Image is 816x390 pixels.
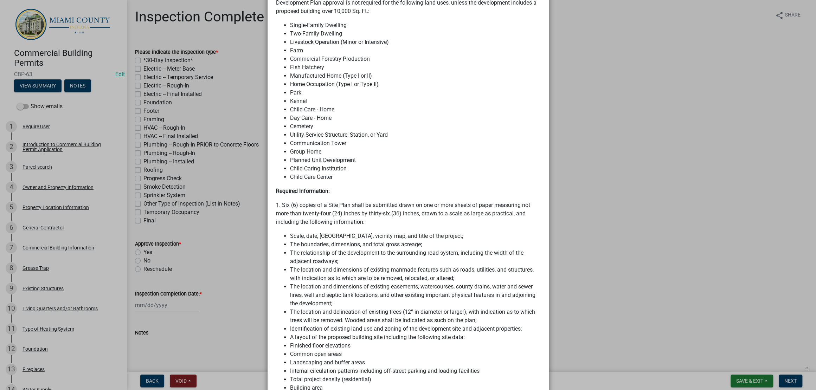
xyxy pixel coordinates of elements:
li: The boundaries, dimensions, and total gross acreage; [290,240,540,249]
li: Farm [290,46,540,55]
li: Home Occupation (Type I or Type II) [290,80,540,89]
li: Kennel [290,97,540,105]
li: Common open areas [290,350,540,358]
li: Livestock Operation (Minor or Intensive) [290,38,540,46]
li: The location and dimensions of existing easements, watercourses, county drains, water and sewer l... [290,282,540,308]
li: Finished floor elevations [290,342,540,350]
li: Scale, date, [GEOGRAPHIC_DATA], vicinity map, and title of the project; [290,232,540,240]
li: Commercial Forestry Production [290,55,540,63]
li: Landscaping and buffer areas [290,358,540,367]
li: The location and dimensions of existing manmade features such as roads, utilities, and structures... [290,266,540,282]
li: Utility Service Structure, Station, or Yard [290,131,540,139]
li: A layout of the proposed building site including the following site data: [290,333,540,342]
li: Park [290,89,540,97]
li: Day Care - Home [290,114,540,122]
li: The relationship of the development to the surrounding road system, including the width of the ad... [290,249,540,266]
li: Planned Unit Development [290,156,540,164]
li: Total project density (residential) [290,375,540,384]
li: Group Home [290,148,540,156]
strong: Required Information: [276,188,330,194]
li: Cemetery [290,122,540,131]
li: Communication Tower [290,139,540,148]
li: Child Care - Home [290,105,540,114]
li: Child Caring Institution [290,164,540,173]
li: Internal circulation patterns including off-street parking and loading facilities [290,367,540,375]
li: Fish Hatchery [290,63,540,72]
li: Child Care Center [290,173,540,181]
p: 1. Six (6) copies of a Site Plan shall be submitted drawn on one or more sheets of paper measurin... [276,201,540,226]
li: Single-Family Dwelling [290,21,540,30]
li: The location and delineation of existing trees (12” in diameter or larger), with indication as to... [290,308,540,325]
li: Identification of existing land use and zoning of the development site and adjacent properties; [290,325,540,333]
li: Manufactured Home (Type I or II) [290,72,540,80]
li: Two-Family Dwelling [290,30,540,38]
